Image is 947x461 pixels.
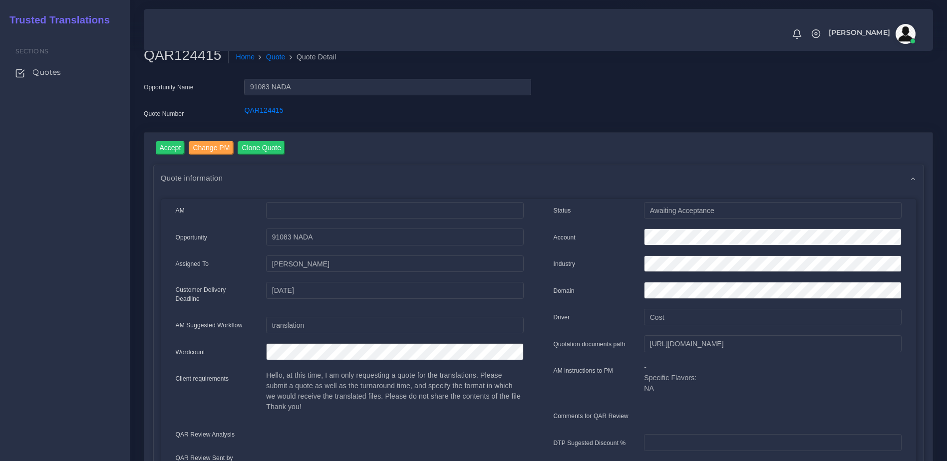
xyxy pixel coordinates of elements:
[236,52,255,62] a: Home
[266,255,523,272] input: pm
[554,366,614,375] label: AM instructions to PM
[189,141,234,155] input: Change PM
[176,374,229,383] label: Client requirements
[176,285,252,303] label: Customer Delivery Deadline
[176,321,243,330] label: AM Suggested Workflow
[176,259,209,268] label: Assigned To
[554,286,575,295] label: Domain
[896,24,916,44] img: avatar
[2,12,110,28] a: Trusted Translations
[554,259,576,268] label: Industry
[554,340,626,349] label: Quotation documents path
[176,348,205,357] label: Wordcount
[554,206,571,215] label: Status
[554,412,629,421] label: Comments for QAR Review
[829,29,890,36] span: [PERSON_NAME]
[286,52,336,62] li: Quote Detail
[554,439,626,448] label: DTP Sugested Discount %
[15,47,48,55] span: Sections
[824,24,919,44] a: [PERSON_NAME]avatar
[244,106,283,114] a: QAR124415
[7,62,122,83] a: Quotes
[161,172,223,184] span: Quote information
[266,370,523,412] p: Hello, at this time, I am only requesting a quote for the translations. Please submit a quote as ...
[176,206,185,215] label: AM
[554,313,570,322] label: Driver
[176,430,235,439] label: QAR Review Analysis
[144,109,184,118] label: Quote Number
[266,52,286,62] a: Quote
[154,165,924,191] div: Quote information
[2,14,110,26] h2: Trusted Translations
[176,233,208,242] label: Opportunity
[32,67,61,78] span: Quotes
[144,47,229,64] h2: QAR124415
[644,362,901,394] p: - Specific Flavors: NA
[144,83,194,92] label: Opportunity Name
[238,141,285,155] input: Clone Quote
[156,141,185,155] input: Accept
[554,233,576,242] label: Account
